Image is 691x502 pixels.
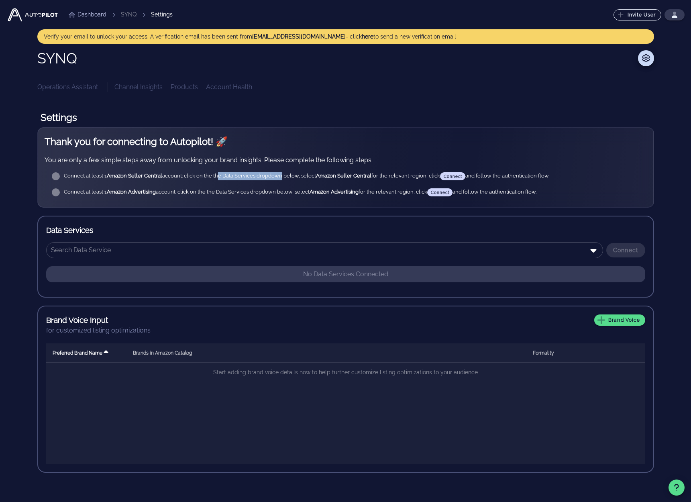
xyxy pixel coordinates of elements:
span: Preferred Brand Name [53,350,102,356]
strong: Amazon Advertising [107,189,156,195]
button: Brand Voice [594,314,645,326]
th: Formality [526,343,561,363]
div: Connect at least 1 account: click on the the Data Services dropdown below, select for the relevan... [64,172,640,180]
strong: Amazon Advertising [310,189,359,195]
span: Invite User [619,12,656,18]
div: Verify your email to unlock your access. A verification email has been sent from - click to send ... [44,33,648,41]
div: Settings [151,10,173,19]
td: Start adding brand voice details now to help further customize listing optimizations to your audi... [46,363,645,382]
img: Autopilot [6,7,59,23]
a: Dashboard [69,10,106,19]
strong: [EMAIL_ADDRESS][DOMAIN_NAME] [252,33,346,40]
div: Connect at least 1 account: click on the the Data Services dropdown below, select for the relevan... [64,188,640,196]
strong: Amazon Seller Central [316,173,371,179]
th: Preferred Brand Name: Sorted ascending. Activate to sort descending. [46,343,126,363]
input: Search Data Service [51,244,587,257]
h2: Thank you for connecting to Autopilot! 🚀 [45,135,647,149]
span: Brands in Amazon Catalog [133,350,192,356]
button: here [362,33,373,41]
h1: Settings [37,108,654,127]
p: You are only a few simple steps away from unlocking your brand insights. Please complete the foll... [45,155,647,165]
h3: Brand Voice Input [46,314,108,326]
span: Formality [533,350,554,356]
span: Brand Voice [599,316,640,324]
h1: SYNQ [37,50,77,66]
th: Brands in Amazon Catalog [126,343,527,363]
button: Invite User [614,9,661,20]
strong: Amazon Seller Central [107,173,162,179]
div: for customized listing optimizations [46,326,645,335]
button: Support [669,480,685,496]
p: No Data Services Connected [46,266,645,282]
h3: Data Services [46,224,645,236]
